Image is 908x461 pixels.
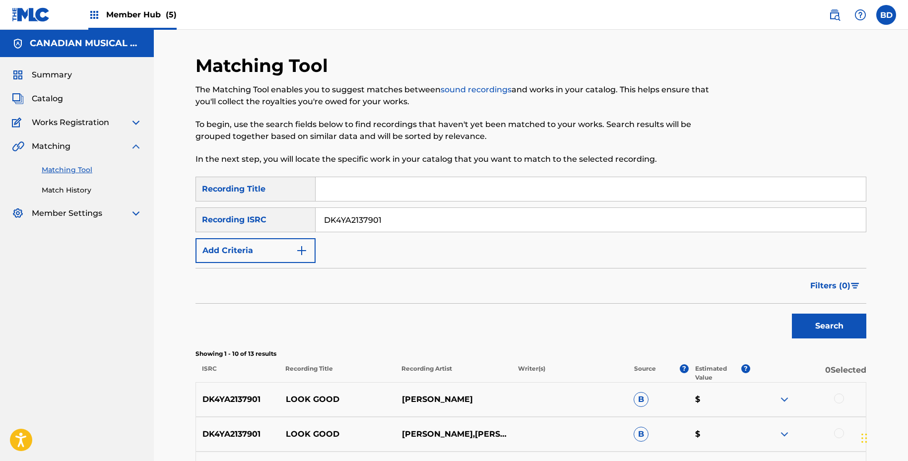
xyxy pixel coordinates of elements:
a: Public Search [825,5,844,25]
img: Matching [12,140,24,152]
iframe: Resource Center [880,305,908,385]
h5: CANADIAN MUSICAL REPRODUCTION RIGHTS AGENCY LTD CMRRA [30,38,142,49]
p: To begin, use the search fields below to find recordings that haven't yet been matched to your wo... [195,119,712,142]
img: Works Registration [12,117,25,129]
span: Matching [32,140,70,152]
p: LOOK GOOD [279,428,395,440]
img: 9d2ae6d4665cec9f34b9.svg [296,245,308,257]
p: DK4YA2137901 [196,428,279,440]
span: Catalog [32,93,63,105]
img: expand [778,428,790,440]
button: Search [792,314,866,338]
img: Accounts [12,38,24,50]
h2: Matching Tool [195,55,333,77]
span: Works Registration [32,117,109,129]
span: Filters ( 0 ) [810,280,850,292]
p: DK4YA2137901 [196,394,279,405]
p: Showing 1 - 10 of 13 results [195,349,866,358]
img: expand [130,117,142,129]
span: Summary [32,69,72,81]
img: expand [130,140,142,152]
a: CatalogCatalog [12,93,63,105]
button: Filters (0) [804,273,866,298]
img: expand [778,394,790,405]
img: Member Settings [12,207,24,219]
img: filter [851,283,859,289]
p: 0 Selected [750,364,866,382]
img: MLC Logo [12,7,50,22]
p: In the next step, you will locate the specific work in your catalog that you want to match to the... [195,153,712,165]
span: (5) [166,10,177,19]
p: Recording Title [279,364,395,382]
span: B [634,427,649,442]
form: Search Form [195,177,866,343]
button: Add Criteria [195,238,316,263]
span: ? [741,364,750,373]
p: $ [689,428,750,440]
a: Matching Tool [42,165,142,175]
p: Recording Artist [395,364,511,382]
img: help [854,9,866,21]
img: Top Rightsholders [88,9,100,21]
a: SummarySummary [12,69,72,81]
span: Member Settings [32,207,102,219]
p: Estimated Value [695,364,741,382]
img: Catalog [12,93,24,105]
img: search [829,9,841,21]
p: LOOK GOOD [279,394,395,405]
p: Source [634,364,656,382]
p: ISRC [195,364,279,382]
p: The Matching Tool enables you to suggest matches between and works in your catalog. This helps en... [195,84,712,108]
div: Help [850,5,870,25]
p: Writer(s) [511,364,627,382]
p: [PERSON_NAME] [395,394,511,405]
img: expand [130,207,142,219]
span: B [634,392,649,407]
span: ? [680,364,689,373]
a: Match History [42,185,142,196]
p: $ [689,394,750,405]
span: Member Hub [106,9,177,20]
img: Summary [12,69,24,81]
div: User Menu [876,5,896,25]
p: [PERSON_NAME],[PERSON_NAME] [395,428,511,440]
iframe: Chat Widget [858,413,908,461]
a: sound recordings [441,85,512,94]
div: Drag [861,423,867,453]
